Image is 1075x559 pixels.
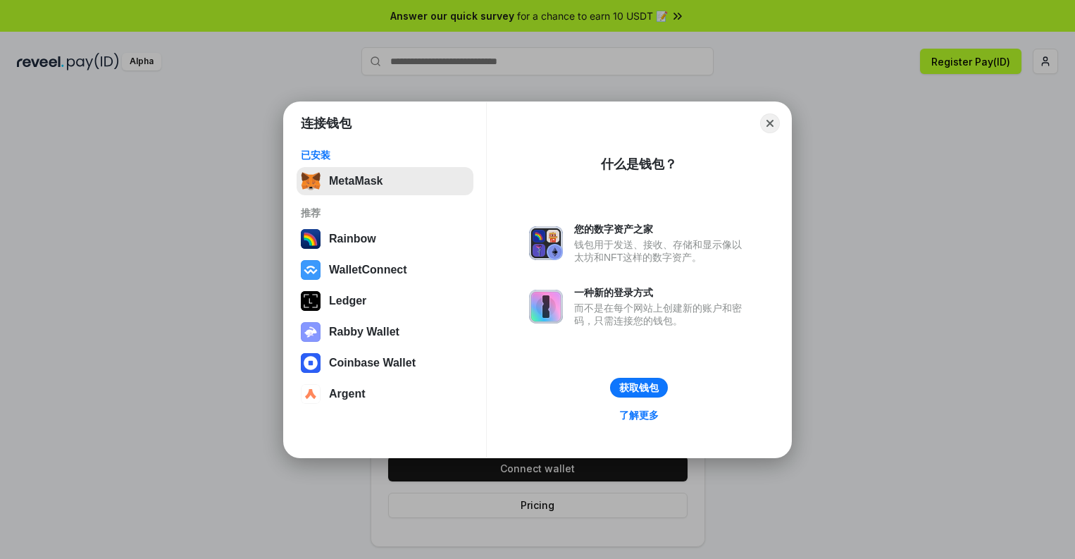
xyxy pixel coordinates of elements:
div: Ledger [329,295,366,307]
button: Argent [297,380,473,408]
div: MetaMask [329,175,383,188]
div: 什么是钱包？ [601,156,677,173]
button: Rabby Wallet [297,318,473,346]
div: Rabby Wallet [329,326,399,338]
div: 获取钱包 [619,381,659,394]
img: svg+xml,%3Csvg%20xmlns%3D%22http%3A%2F%2Fwww.w3.org%2F2000%2Fsvg%22%20fill%3D%22none%22%20viewBox... [529,290,563,324]
button: Coinbase Wallet [297,349,473,377]
img: svg+xml,%3Csvg%20width%3D%2228%22%20height%3D%2228%22%20viewBox%3D%220%200%2028%2028%22%20fill%3D... [301,353,321,373]
div: 而不是在每个网站上创建新的账户和密码，只需连接您的钱包。 [574,302,749,327]
button: 获取钱包 [610,378,668,398]
button: Ledger [297,287,473,315]
a: 了解更多 [611,406,667,424]
img: svg+xml,%3Csvg%20width%3D%22120%22%20height%3D%22120%22%20viewBox%3D%220%200%20120%20120%22%20fil... [301,229,321,249]
div: WalletConnect [329,264,407,276]
div: 钱包用于发送、接收、存储和显示像以太坊和NFT这样的数字资产。 [574,238,749,264]
img: svg+xml,%3Csvg%20xmlns%3D%22http%3A%2F%2Fwww.w3.org%2F2000%2Fsvg%22%20width%3D%2228%22%20height%3... [301,291,321,311]
img: svg+xml,%3Csvg%20width%3D%2228%22%20height%3D%2228%22%20viewBox%3D%220%200%2028%2028%22%20fill%3D... [301,384,321,404]
h1: 连接钱包 [301,115,352,132]
div: 一种新的登录方式 [574,286,749,299]
img: svg+xml,%3Csvg%20width%3D%2228%22%20height%3D%2228%22%20viewBox%3D%220%200%2028%2028%22%20fill%3D... [301,260,321,280]
button: Rainbow [297,225,473,253]
img: svg+xml,%3Csvg%20fill%3D%22none%22%20height%3D%2233%22%20viewBox%3D%220%200%2035%2033%22%20width%... [301,171,321,191]
div: Argent [329,388,366,400]
img: svg+xml,%3Csvg%20xmlns%3D%22http%3A%2F%2Fwww.w3.org%2F2000%2Fsvg%22%20fill%3D%22none%22%20viewBox... [301,322,321,342]
button: WalletConnect [297,256,473,284]
div: 您的数字资产之家 [574,223,749,235]
div: 推荐 [301,207,469,219]
div: Coinbase Wallet [329,357,416,369]
button: MetaMask [297,167,473,195]
button: Close [760,113,780,133]
div: 了解更多 [619,409,659,422]
div: Rainbow [329,233,376,245]
div: 已安装 [301,149,469,161]
img: svg+xml,%3Csvg%20xmlns%3D%22http%3A%2F%2Fwww.w3.org%2F2000%2Fsvg%22%20fill%3D%22none%22%20viewBox... [529,226,563,260]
